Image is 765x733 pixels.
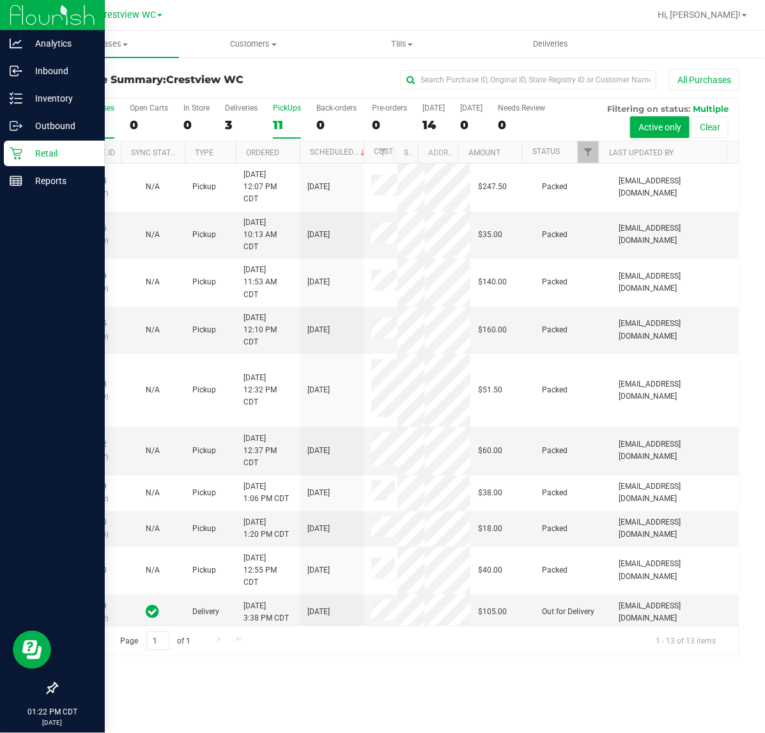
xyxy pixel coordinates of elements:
[243,169,292,206] span: [DATE] 12:07 PM CDT
[542,523,568,535] span: Packed
[542,324,568,336] span: Packed
[645,631,726,651] span: 1 - 13 of 13 items
[195,148,213,157] a: Type
[56,74,284,86] h3: Purchase Summary:
[131,148,180,157] a: Sync Status
[307,324,330,336] span: [DATE]
[183,118,210,132] div: 0
[478,384,502,396] span: $51.50
[542,229,568,241] span: Packed
[542,606,594,618] span: Out for Delivery
[10,174,22,187] inline-svg: Reports
[273,118,301,132] div: 11
[180,38,327,50] span: Customers
[478,564,502,576] span: $40.00
[692,116,729,138] button: Clear
[630,116,690,138] button: Active only
[478,229,502,241] span: $35.00
[192,324,216,336] span: Pickup
[619,516,731,541] span: [EMAIL_ADDRESS][DOMAIN_NAME]
[146,488,160,497] span: Not Applicable
[307,487,330,499] span: [DATE]
[460,118,483,132] div: 0
[146,445,160,457] button: N/A
[192,523,216,535] span: Pickup
[146,524,160,533] span: Not Applicable
[476,31,624,58] a: Deliveries
[109,631,201,651] span: Page of 1
[372,118,407,132] div: 0
[619,318,731,342] span: [EMAIL_ADDRESS][DOMAIN_NAME]
[146,631,169,651] input: 1
[146,523,160,535] button: N/A
[146,325,160,334] span: Not Applicable
[658,10,741,20] span: Hi, [PERSON_NAME]!
[22,63,99,79] p: Inbound
[146,182,160,191] span: Not Applicable
[316,104,357,112] div: Back-orders
[532,147,560,156] a: Status
[468,148,500,157] a: Amount
[22,118,99,134] p: Outbound
[243,516,289,541] span: [DATE] 1:20 PM CDT
[192,564,216,576] span: Pickup
[246,148,279,157] a: Ordered
[31,38,179,50] span: Purchases
[542,564,568,576] span: Packed
[10,65,22,77] inline-svg: Inbound
[225,118,258,132] div: 3
[478,324,507,336] span: $160.00
[401,70,656,89] input: Search Purchase ID, Original ID, State Registry ID or Customer Name...
[243,217,292,254] span: [DATE] 10:13 AM CDT
[693,104,729,114] span: Multiple
[192,229,216,241] span: Pickup
[192,606,219,618] span: Delivery
[225,104,258,112] div: Deliveries
[146,181,160,193] button: N/A
[307,445,330,457] span: [DATE]
[10,147,22,160] inline-svg: Retail
[307,276,330,288] span: [DATE]
[405,148,472,157] a: State Registry ID
[146,230,160,239] span: Not Applicable
[619,481,731,505] span: [EMAIL_ADDRESS][DOMAIN_NAME]
[422,104,445,112] div: [DATE]
[498,118,545,132] div: 0
[130,104,168,112] div: Open Carts
[146,487,160,499] button: N/A
[243,481,289,505] span: [DATE] 1:06 PM CDT
[192,384,216,396] span: Pickup
[22,173,99,189] p: Reports
[146,276,160,288] button: N/A
[192,487,216,499] span: Pickup
[243,312,292,349] span: [DATE] 12:10 PM CDT
[607,104,690,114] span: Filtering on status:
[22,146,99,161] p: Retail
[243,600,289,624] span: [DATE] 3:38 PM CDT
[22,36,99,51] p: Analytics
[418,141,458,164] th: Address
[307,523,330,535] span: [DATE]
[478,445,502,457] span: $60.00
[516,38,585,50] span: Deliveries
[13,631,51,669] iframe: Resource center
[542,276,568,288] span: Packed
[146,603,160,621] span: In Sync
[578,141,599,163] a: Filter
[542,445,568,457] span: Packed
[619,438,731,463] span: [EMAIL_ADDRESS][DOMAIN_NAME]
[192,181,216,193] span: Pickup
[146,446,160,455] span: Not Applicable
[422,118,445,132] div: 14
[619,558,731,582] span: [EMAIL_ADDRESS][DOMAIN_NAME]
[10,92,22,105] inline-svg: Inventory
[542,181,568,193] span: Packed
[179,31,327,58] a: Customers
[6,718,99,727] p: [DATE]
[542,384,568,396] span: Packed
[192,276,216,288] span: Pickup
[307,606,330,618] span: [DATE]
[316,118,357,132] div: 0
[166,73,243,86] span: Crestview WC
[478,523,502,535] span: $18.00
